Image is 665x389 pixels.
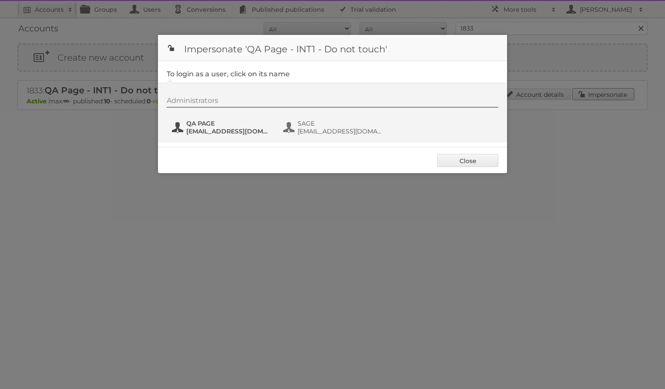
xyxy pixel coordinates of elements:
span: QA PAGE [186,119,271,127]
h1: Impersonate 'QA Page - INT1 - Do not touch' [158,35,507,61]
a: Close [437,154,498,167]
button: SAGE [EMAIL_ADDRESS][DOMAIN_NAME] [282,119,385,136]
legend: To login as a user, click on its name [167,70,290,78]
button: QA PAGE [EMAIL_ADDRESS][DOMAIN_NAME] [171,119,274,136]
span: [EMAIL_ADDRESS][DOMAIN_NAME] [186,127,271,135]
div: Administrators [167,96,498,108]
span: SAGE [298,119,382,127]
span: [EMAIL_ADDRESS][DOMAIN_NAME] [298,127,382,135]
